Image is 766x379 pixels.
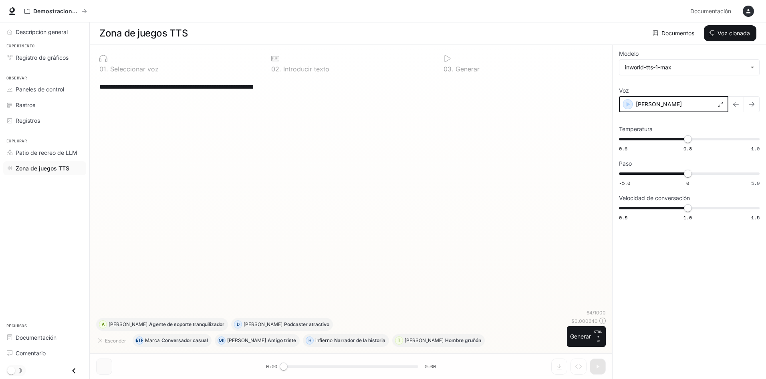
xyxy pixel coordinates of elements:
font: Zona de juegos TTS [99,27,188,39]
button: Voz clonada [704,25,756,41]
font: Conversador casual [161,337,208,343]
a: Documentación [687,3,737,19]
font: T [398,338,401,343]
font: Amigo triste [268,337,296,343]
span: Alternar modo oscuro [7,366,15,375]
font: -5.0 [619,180,630,186]
font: Zona de juegos TTS [16,165,69,172]
font: Documentos [661,30,694,36]
font: Comentario [16,350,46,357]
font: Temperatura [619,126,653,132]
a: Patio de recreo de LLM [3,146,86,160]
a: Rastros [3,98,86,112]
font: 0 [686,180,689,186]
font: Observar [6,75,27,81]
a: Zona de juegos TTS [3,161,86,175]
a: Descripción general [3,25,86,39]
font: Podcaster atractivo [284,321,329,327]
font: Experimento [6,43,34,49]
font: Explorar [6,138,27,144]
font: Narrador de la historia [334,337,385,343]
a: Documentación [3,330,86,345]
font: Modelo [619,50,639,57]
font: Rastros [16,101,35,108]
button: Cerrar cajón [65,363,83,379]
button: A[PERSON_NAME]Agente de soporte tranquilizador [96,318,228,331]
font: . [106,65,108,73]
font: Agente de soporte tranquilizador [149,321,224,327]
font: Documentación [16,334,56,341]
font: Documentación [690,8,731,14]
button: HinfiernoNarrador de la historia [303,334,389,347]
font: Demostraciones de IA en el mundo [33,8,130,14]
button: Esconder [96,334,129,347]
font: 1 [103,65,106,73]
font: ⏎ [597,339,600,343]
font: H [308,338,311,343]
font: Paneles de control [16,86,64,93]
font: 1.0 [751,145,760,152]
font: [PERSON_NAME] [244,321,282,327]
font: Recursos [6,323,27,328]
button: T[PERSON_NAME]Hombre gruñón [392,334,485,347]
font: . [452,65,454,73]
font: 2 [275,65,279,73]
a: Paneles de control [3,82,86,96]
font: 1.5 [751,214,760,221]
font: 0 [99,65,103,73]
font: [PERSON_NAME] [405,337,443,343]
a: Registro de gráficos [3,51,86,65]
font: [PERSON_NAME] [109,321,147,327]
a: Registros [3,113,86,128]
font: 0.8 [683,145,692,152]
font: Seleccionar voz [110,65,159,73]
button: GenerarCTRL +⏎ [567,326,606,347]
font: Descripción general [16,28,68,35]
font: [PERSON_NAME] [227,337,266,343]
button: Oh[PERSON_NAME]Amigo triste [215,334,300,347]
div: inworld-tts-1-max [619,60,759,75]
font: Registros [16,117,40,124]
button: METROMarcaConversador casual [133,334,212,347]
font: Hombre gruñón [445,337,481,343]
a: Comentario [3,346,86,360]
font: / [593,310,594,316]
a: Documentos [651,25,697,41]
font: infierno [315,337,333,343]
font: D [237,322,240,326]
button: Todos los espacios de trabajo [21,3,91,19]
font: 0.5 [619,214,627,221]
font: METRO [132,338,147,343]
font: 3 [448,65,452,73]
button: D[PERSON_NAME]Podcaster atractivo [231,318,333,331]
font: 0.000640 [574,318,598,324]
font: Velocidad de conversación [619,195,690,201]
font: Marca [145,337,160,343]
font: A [102,322,105,326]
font: inworld-tts-1-max [625,64,671,71]
font: 0.6 [619,145,627,152]
font: 5.0 [751,180,760,186]
font: Oh [219,338,224,343]
font: [PERSON_NAME] [636,101,682,107]
font: Registro de gráficos [16,54,69,61]
font: Generar [456,65,480,73]
font: 0 [271,65,275,73]
font: Voz clonada [718,30,750,36]
font: 64 [587,310,593,316]
font: 1000 [594,310,606,316]
font: $ [571,318,574,324]
font: Voz [619,87,629,94]
font: 0 [443,65,448,73]
font: Patio de recreo de LLM [16,149,77,156]
font: . [279,65,281,73]
font: Paso [619,160,632,167]
font: Introducir texto [283,65,329,73]
font: Generar [570,333,591,340]
font: 1.0 [683,214,692,221]
font: CTRL + [594,330,602,338]
font: Esconder [105,338,126,344]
